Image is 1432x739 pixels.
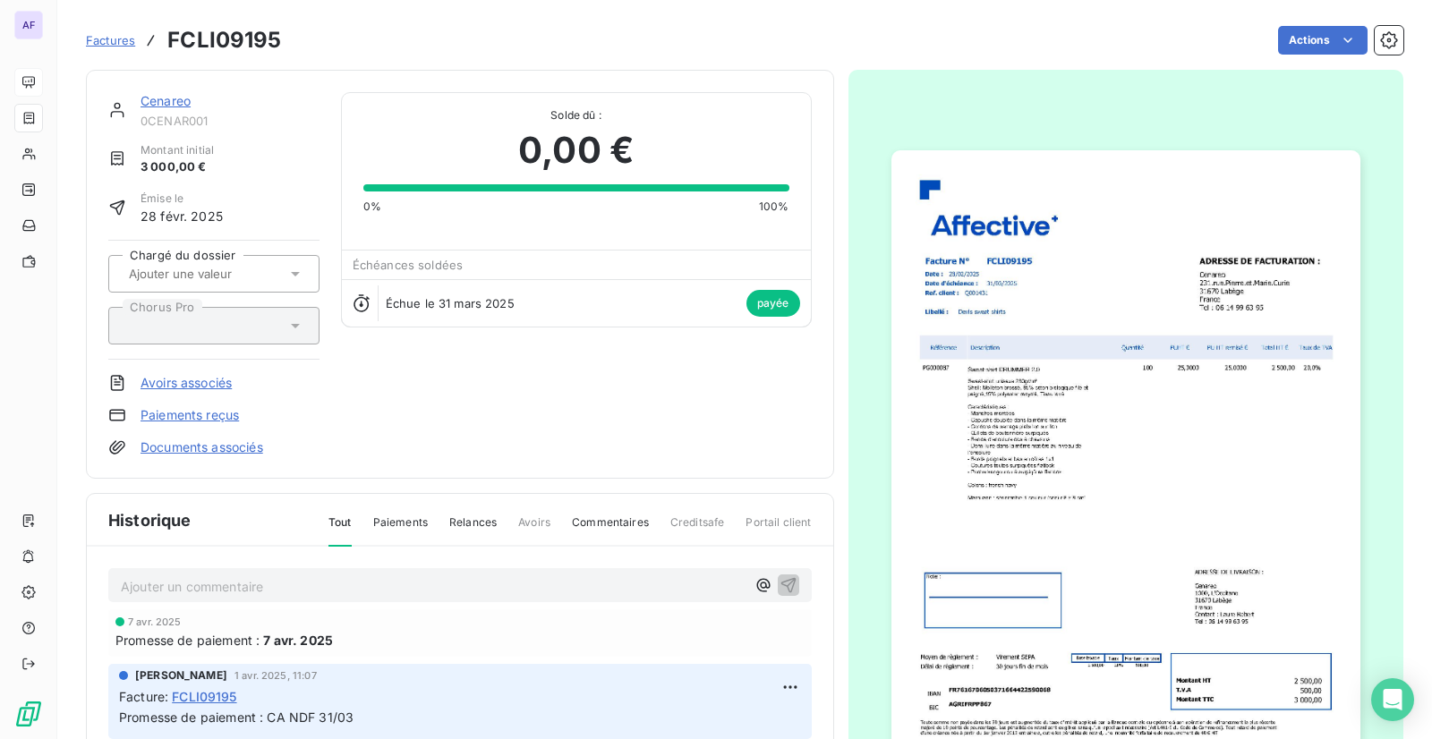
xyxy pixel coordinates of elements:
span: Échue le 31 mars 2025 [386,296,515,310]
span: 3 000,00 € [141,158,214,176]
span: Promesse de paiement : CA NDF 31/03 [119,709,354,725]
span: Creditsafe [670,514,725,545]
span: Portail client [746,514,811,545]
span: Montant initial [141,142,214,158]
button: Actions [1278,26,1368,55]
a: Cenareo [141,93,191,108]
span: Historique [108,508,192,532]
span: Avoirs [518,514,550,545]
a: Factures [86,31,135,49]
span: payée [746,290,800,317]
span: Promesse de paiement : [115,631,260,650]
span: [PERSON_NAME] [135,667,227,684]
span: Relances [449,514,497,545]
input: Ajouter une valeur [127,266,307,282]
a: Documents associés [141,438,263,456]
span: FCLI09195 [172,687,236,706]
div: AF [14,11,43,39]
span: 1 avr. 2025, 11:07 [234,670,317,681]
span: Échéances soldées [353,258,464,272]
a: Paiements reçus [141,406,239,424]
div: Open Intercom Messenger [1371,678,1414,721]
span: 100% [759,199,789,215]
span: Émise le [141,191,223,207]
span: Paiements [373,514,428,545]
h3: FCLI09195 [167,24,281,56]
span: Facture : [119,687,168,706]
span: 0% [363,199,381,215]
span: Commentaires [572,514,649,545]
span: Solde dû : [363,107,789,123]
span: Factures [86,33,135,47]
span: 0CENAR001 [141,114,320,128]
a: Avoirs associés [141,374,232,392]
span: 28 févr. 2025 [141,207,223,225]
span: 7 avr. 2025 [263,631,333,650]
span: 0,00 € [518,123,634,177]
span: Tout [328,514,352,547]
img: Logo LeanPay [14,700,43,728]
span: 7 avr. 2025 [128,616,182,627]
